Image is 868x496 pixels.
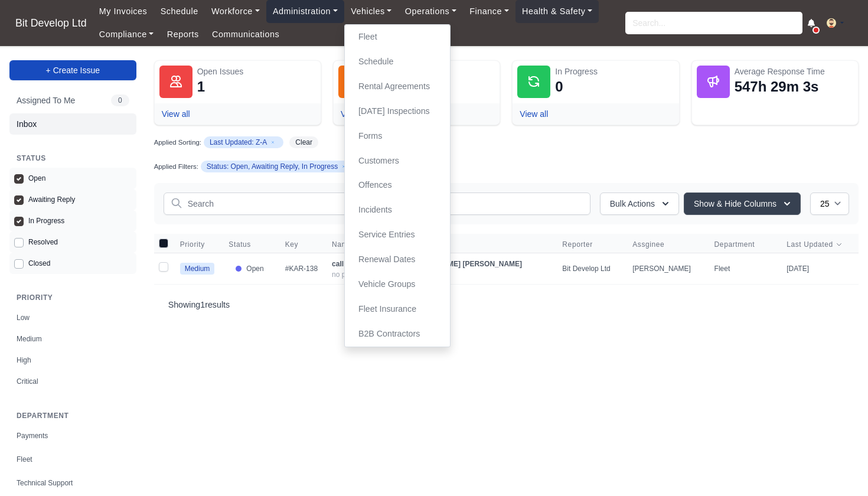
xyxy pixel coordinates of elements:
[350,297,445,322] a: Fleet Insurance
[154,163,198,170] small: Applied Filters:
[332,270,539,279] div: no payment from £1200
[180,240,215,249] span: Priority
[350,247,445,272] a: Renewal Dates
[168,299,844,311] p: Showing results
[17,477,73,489] span: Technical Support
[707,253,780,284] td: Fleet
[285,240,318,249] span: Key
[9,90,136,111] a: Assigned To Me 0
[9,425,136,446] a: Payments
[9,113,136,135] a: Inbox
[350,99,445,124] a: [DATE] Inspections
[562,240,618,249] span: Reporter
[350,50,445,74] a: Schedule
[9,90,136,135] nav: Sidebar
[9,411,136,420] h3: Department
[28,172,45,184] label: Open
[154,139,201,146] small: Applied Sorting:
[625,253,707,284] td: [PERSON_NAME]
[17,118,37,130] span: Inbox
[28,257,50,269] label: Closed
[809,439,868,496] iframe: Chat Widget
[350,149,445,174] a: Customers
[600,192,679,215] button: Bulk Actions
[555,253,625,284] td: Bit Develop Ltd
[625,12,802,34] input: Search...
[332,258,539,270] div: call him for the debt [PERSON_NAME] [PERSON_NAME]
[17,376,38,387] span: Critical
[197,66,316,77] div: Open Issues
[9,350,136,371] a: High
[9,449,136,470] a: Fleet
[17,453,32,465] span: Fleet
[714,240,765,249] button: Department
[735,66,853,77] div: Average Response Time
[9,472,136,494] a: Technical Support
[787,240,833,249] span: Last Updated
[229,240,260,249] button: Status
[9,60,136,80] button: + Create Issue
[632,240,700,249] span: Assginee
[205,23,286,46] a: Communications
[164,192,590,215] input: Search
[350,74,445,99] a: Rental Agreements
[9,371,136,392] a: Critical
[350,173,445,198] a: Offences
[332,240,548,249] span: Name
[555,77,563,96] div: 0
[714,240,755,249] span: Department
[555,66,674,77] div: In Progress
[28,215,64,227] label: In Progress
[17,312,30,324] span: Low
[111,94,129,106] span: 0
[28,194,75,205] label: Awaiting Reply
[286,135,322,149] button: Clear
[735,77,819,96] div: 547h 29m 3s
[204,136,283,148] span: Last Updated: Z-A
[9,293,136,302] h3: Priority
[17,333,42,345] span: Medium
[200,300,205,309] span: 1
[161,23,205,46] a: Reports
[787,240,843,249] button: Last Updated
[289,136,318,148] span: Clear
[341,109,369,119] a: View all
[180,263,215,275] span: Medium
[350,272,445,297] a: Vehicle Groups
[350,223,445,247] a: Service Entries
[9,12,93,35] a: Bit Develop Ltd
[93,23,161,46] a: Compliance
[229,240,251,249] span: Status
[9,154,136,163] h3: Status
[28,236,58,248] label: Resolved
[9,307,136,328] a: Low
[350,322,445,347] a: B2B Contractors
[17,94,75,106] span: Assigned To Me
[201,161,354,172] span: Status: Open, Awaiting Reply, In Progress
[17,354,31,366] span: High
[350,25,445,50] a: Fleet
[520,109,548,119] a: View all
[350,198,445,223] a: Incidents
[9,328,136,350] a: Medium
[162,109,190,119] a: View all
[9,11,93,35] span: Bit Develop Ltd
[17,430,48,442] span: Payments
[684,192,801,215] button: Show & Hide Columns
[197,77,205,96] div: 1
[779,253,859,284] td: [DATE]
[350,124,445,149] a: Forms
[278,253,325,284] td: #KAR-138
[246,263,263,275] span: Open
